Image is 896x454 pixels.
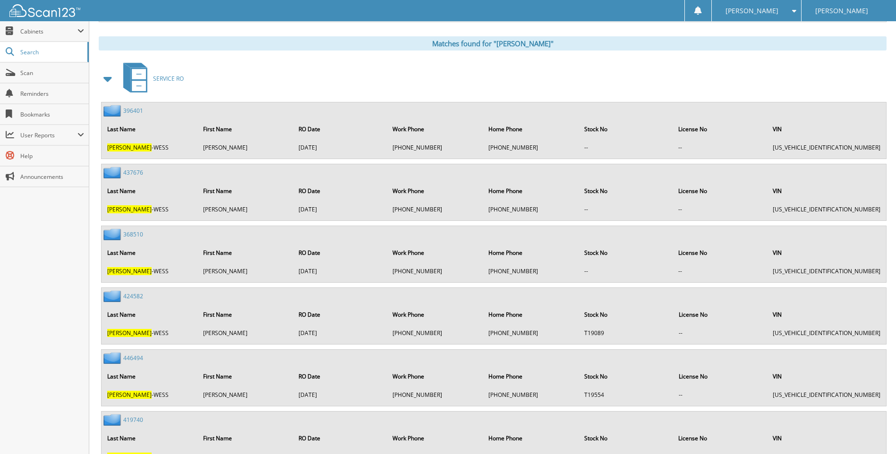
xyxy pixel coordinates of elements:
[103,290,123,302] img: folder2.png
[198,243,293,262] th: First Name
[484,429,579,448] th: Home Phone
[102,202,197,217] td: -WESS
[20,110,84,118] span: Bookmarks
[198,119,293,139] th: First Name
[153,75,184,83] span: SERVICE RO
[768,305,885,324] th: VIN
[102,181,197,201] th: Last Name
[102,429,197,448] th: Last Name
[580,202,673,217] td: --
[388,243,483,262] th: Work Phone
[103,105,123,117] img: folder2.png
[123,292,143,300] a: 424582
[102,387,197,403] td: -WESS
[198,387,293,403] td: [PERSON_NAME]
[388,119,483,139] th: Work Phone
[388,429,483,448] th: Work Phone
[123,230,143,238] a: 368510
[388,181,483,201] th: Work Phone
[580,305,673,324] th: Stock No
[9,4,80,17] img: scan123-logo-white.svg
[20,69,84,77] span: Scan
[484,325,579,341] td: [PHONE_NUMBER]
[849,409,896,454] iframe: Chat Widget
[580,243,673,262] th: Stock No
[107,329,152,337] span: [PERSON_NAME]
[102,140,197,155] td: -WESS
[20,131,77,139] span: User Reports
[815,8,868,14] span: [PERSON_NAME]
[294,367,387,386] th: RO Date
[20,90,84,98] span: Reminders
[198,325,293,341] td: [PERSON_NAME]
[102,305,197,324] th: Last Name
[484,387,579,403] td: [PHONE_NUMBER]
[388,367,483,386] th: Work Phone
[484,119,579,139] th: Home Phone
[198,202,293,217] td: [PERSON_NAME]
[20,27,77,35] span: Cabinets
[674,202,767,217] td: --
[102,367,197,386] th: Last Name
[580,119,673,139] th: Stock No
[580,367,673,386] th: Stock No
[103,228,123,240] img: folder2.png
[102,243,197,262] th: Last Name
[20,48,83,56] span: Search
[768,429,885,448] th: VIN
[674,181,767,201] th: License No
[123,107,143,115] a: 396401
[768,119,885,139] th: VIN
[294,325,387,341] td: [DATE]
[123,354,143,362] a: 446494
[580,325,673,341] td: T19089
[294,119,387,139] th: RO Date
[768,367,885,386] th: VIN
[768,202,885,217] td: [US_VEHICLE_IDENTIFICATION_NUMBER]
[388,387,483,403] td: [PHONE_NUMBER]
[580,263,673,279] td: --
[484,140,579,155] td: [PHONE_NUMBER]
[674,263,767,279] td: --
[102,325,197,341] td: -WESS
[198,367,293,386] th: First Name
[388,140,483,155] td: [PHONE_NUMBER]
[20,173,84,181] span: Announcements
[768,263,885,279] td: [US_VEHICLE_IDENTIFICATION_NUMBER]
[388,263,483,279] td: [PHONE_NUMBER]
[294,387,387,403] td: [DATE]
[107,143,152,151] span: [PERSON_NAME]
[107,205,152,213] span: [PERSON_NAME]
[123,416,143,424] a: 419740
[674,305,767,324] th: License No
[198,181,293,201] th: First Name
[294,243,387,262] th: RO Date
[580,429,673,448] th: Stock No
[674,140,767,155] td: --
[198,305,293,324] th: First Name
[674,119,767,139] th: License No
[123,168,143,177] a: 437676
[102,263,197,279] td: -WESS
[198,429,293,448] th: First Name
[103,167,123,178] img: folder2.png
[102,119,197,139] th: Last Name
[674,243,767,262] th: License No
[674,325,767,341] td: --
[580,387,673,403] td: T19554
[484,367,579,386] th: Home Phone
[768,140,885,155] td: [US_VEHICLE_IDENTIFICATION_NUMBER]
[118,60,184,97] a: SERVICE RO
[674,367,767,386] th: License No
[198,263,293,279] td: [PERSON_NAME]
[107,267,152,275] span: [PERSON_NAME]
[484,202,579,217] td: [PHONE_NUMBER]
[768,181,885,201] th: VIN
[484,263,579,279] td: [PHONE_NUMBER]
[484,305,579,324] th: Home Phone
[388,305,483,324] th: Work Phone
[294,140,387,155] td: [DATE]
[580,140,673,155] td: --
[768,243,885,262] th: VIN
[294,429,387,448] th: RO Date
